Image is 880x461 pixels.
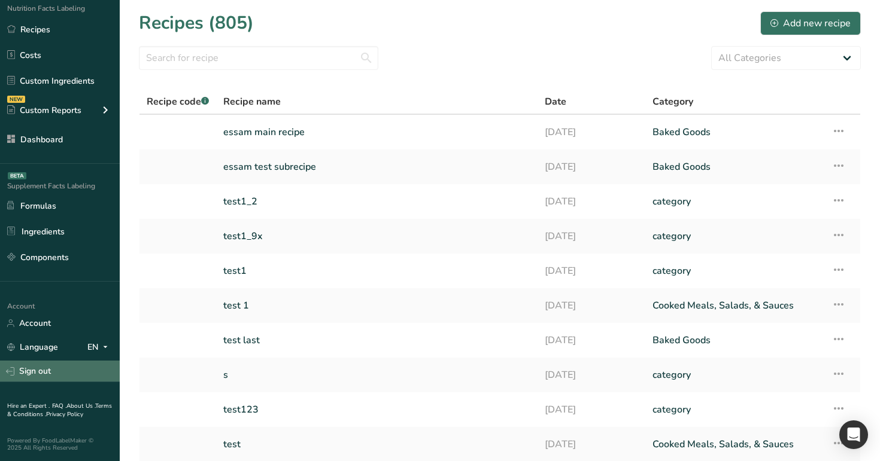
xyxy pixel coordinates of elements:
[653,328,817,353] a: Baked Goods
[52,402,66,410] a: FAQ .
[223,258,530,283] a: test1
[545,397,638,422] a: [DATE]
[223,189,530,214] a: test1_2
[653,293,817,318] a: Cooked Meals, Salads, & Sauces
[7,437,113,451] div: Powered By FoodLabelMaker © 2025 All Rights Reserved
[653,189,817,214] a: category
[7,337,58,358] a: Language
[653,120,817,145] a: Baked Goods
[770,16,851,30] div: Add new recipe
[545,154,638,179] a: [DATE]
[653,258,817,283] a: category
[653,154,817,179] a: Baked Goods
[545,94,566,109] span: Date
[545,328,638,353] a: [DATE]
[223,94,281,109] span: Recipe name
[545,258,638,283] a: [DATE]
[66,402,95,410] a: About Us .
[223,432,530,457] a: test
[653,224,817,249] a: category
[7,402,50,410] a: Hire an Expert .
[87,340,113,355] div: EN
[545,189,638,214] a: [DATE]
[147,95,209,108] span: Recipe code
[223,362,530,387] a: s
[839,420,868,449] div: Open Intercom Messenger
[139,46,378,70] input: Search for recipe
[545,224,638,249] a: [DATE]
[653,94,693,109] span: Category
[223,293,530,318] a: test 1
[653,362,817,387] a: category
[545,362,638,387] a: [DATE]
[46,410,83,419] a: Privacy Policy
[653,432,817,457] a: Cooked Meals, Salads, & Sauces
[223,154,530,179] a: essam test subrecipe
[760,11,861,35] button: Add new recipe
[653,397,817,422] a: category
[223,120,530,145] a: essam main recipe
[545,293,638,318] a: [DATE]
[7,402,112,419] a: Terms & Conditions .
[8,172,26,179] div: BETA
[223,224,530,249] a: test1_9x
[545,120,638,145] a: [DATE]
[7,96,25,103] div: NEW
[139,10,254,36] h1: Recipes (805)
[223,397,530,422] a: test123
[223,328,530,353] a: test last
[545,432,638,457] a: [DATE]
[7,104,81,117] div: Custom Reports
